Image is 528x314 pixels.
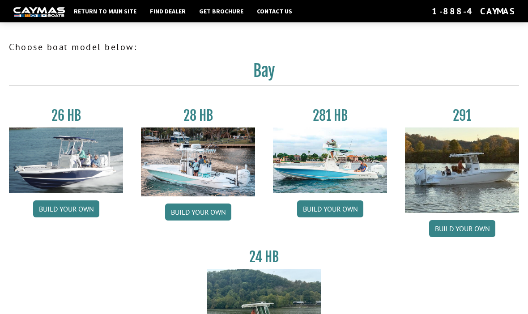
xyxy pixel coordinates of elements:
a: Build your own [165,204,231,221]
h3: 26 HB [9,107,123,124]
a: Build your own [429,220,495,237]
h3: 281 HB [273,107,387,124]
a: Build your own [33,200,99,217]
img: white-logo-c9c8dbefe5ff5ceceb0f0178aa75bf4bb51f6bca0971e226c86eb53dfe498488.png [13,7,65,17]
a: Find Dealer [145,5,190,17]
h3: 28 HB [141,107,255,124]
a: Return to main site [69,5,141,17]
h3: 291 [405,107,519,124]
a: Get Brochure [195,5,248,17]
img: 28-hb-twin.jpg [273,127,387,193]
p: Choose boat model below: [9,40,519,54]
img: 26_new_photo_resized.jpg [9,127,123,193]
img: 28_hb_thumbnail_for_caymas_connect.jpg [141,127,255,196]
div: 1-888-4CAYMAS [432,5,515,17]
img: 291_Thumbnail.jpg [405,127,519,213]
h2: Bay [9,61,519,86]
h3: 24 HB [207,249,321,265]
a: Contact Us [252,5,297,17]
a: Build your own [297,200,363,217]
